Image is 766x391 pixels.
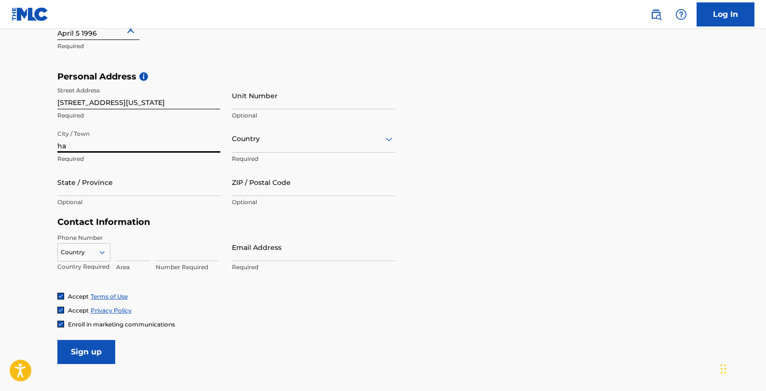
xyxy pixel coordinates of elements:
span: i [139,72,148,81]
div: Help [672,5,691,24]
img: checkbox [58,293,64,299]
p: Optional [232,198,395,207]
img: search [650,9,662,20]
input: Sign up [57,340,115,364]
img: MLC Logo [12,7,49,21]
p: Required [57,155,220,163]
p: Required [232,263,395,272]
a: Terms of Use [91,293,128,300]
p: Optional [232,111,395,120]
iframe: Chat Widget [718,345,766,391]
p: Required [57,42,220,51]
p: Required [232,155,395,163]
span: Accept [68,293,89,300]
h5: Personal Address [57,71,709,82]
p: Country Required [57,262,110,271]
span: Accept [68,307,89,314]
p: Number Required [156,263,218,272]
p: Area [116,263,150,272]
img: help [675,9,687,20]
a: Log In [697,2,754,26]
img: checkbox [58,321,64,327]
p: Optional [57,198,220,207]
p: Required [57,111,220,120]
img: checkbox [58,307,64,313]
a: Public Search [646,5,666,24]
div: Drag [721,354,726,383]
h5: Contact Information [57,217,395,228]
button: Close [125,15,139,45]
a: Privacy Policy [91,307,132,314]
span: Enroll in marketing communications [68,321,175,328]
